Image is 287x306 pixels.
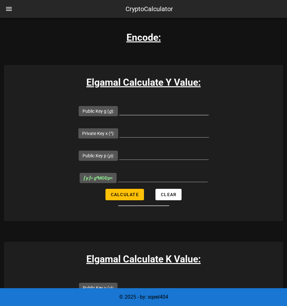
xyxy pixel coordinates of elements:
label: Public Key p ( ): [83,153,114,159]
button: nav-menu-toggle [1,1,17,17]
button: Clear [155,189,182,200]
label: Public Key g ( ): [83,108,114,114]
h3: Elgamal Calculate K Value: [4,252,283,266]
i: p [109,153,111,158]
i: g [109,109,111,114]
b: [ y ] [83,175,90,181]
span: © 2025 - by: sqeel404 [119,294,168,300]
sup: x [96,175,98,179]
label: Private Key x ( ): [82,130,114,137]
button: Calculate [105,189,144,200]
i: y [109,285,111,290]
h3: Elgamal Calculate Y Value: [4,75,283,89]
label: Public Key y ( ): [83,285,114,291]
h3: Encode: [126,30,161,45]
span: Calculate [111,192,139,197]
div: CryptoCalculator [126,4,173,14]
span: Clear [161,192,176,197]
i: p [108,175,110,181]
i: = g [83,175,98,181]
sup: x [110,130,112,134]
span: MOD = [83,175,113,181]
